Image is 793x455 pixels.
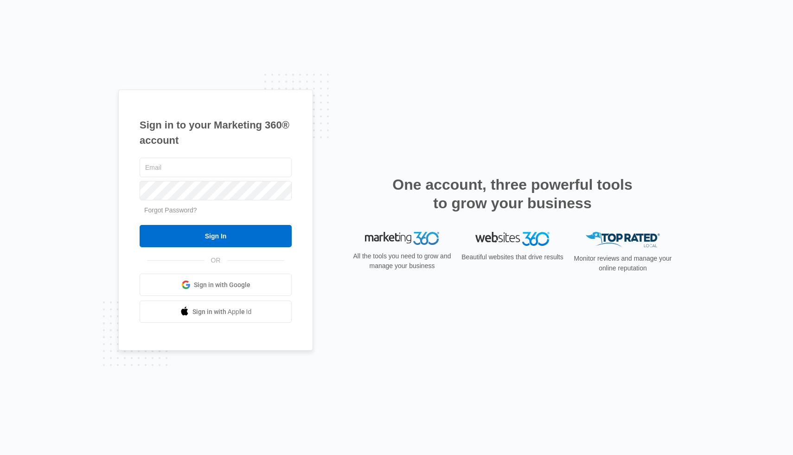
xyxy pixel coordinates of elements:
h1: Sign in to your Marketing 360® account [140,117,292,148]
img: Marketing 360 [365,232,439,245]
a: Sign in with Google [140,274,292,296]
span: Sign in with Apple Id [192,307,252,317]
p: Beautiful websites that drive results [460,252,564,262]
span: OR [205,256,227,265]
p: Monitor reviews and manage your online reputation [571,254,675,273]
p: All the tools you need to grow and manage your business [350,251,454,271]
img: Top Rated Local [586,232,660,247]
span: Sign in with Google [194,280,250,290]
input: Sign In [140,225,292,247]
input: Email [140,158,292,177]
h2: One account, three powerful tools to grow your business [390,175,635,212]
img: Websites 360 [475,232,550,245]
a: Forgot Password? [144,206,197,214]
a: Sign in with Apple Id [140,301,292,323]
